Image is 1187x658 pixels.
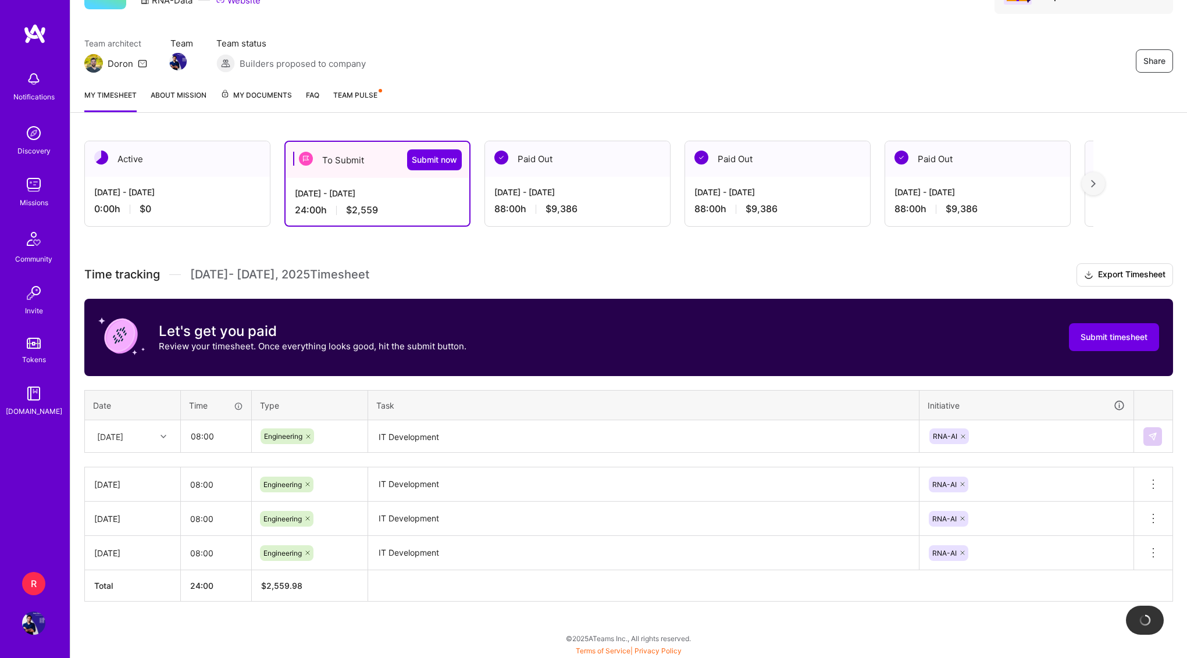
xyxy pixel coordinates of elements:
a: My Documents [220,89,292,112]
span: Team architect [84,37,147,49]
div: 88:00 h [894,203,1061,215]
span: Team Pulse [333,91,377,99]
span: Team status [216,37,366,49]
button: Submit timesheet [1069,323,1159,351]
div: [DATE] [94,478,171,491]
span: Submit timesheet [1081,331,1147,343]
div: Time [189,399,243,412]
textarea: IT Development [369,503,918,535]
span: Builders proposed to company [240,58,366,70]
th: Total [85,570,181,602]
div: © 2025 ATeams Inc., All rights reserved. [70,624,1187,653]
span: Engineering [263,549,302,557]
i: icon Mail [138,59,147,68]
span: RNA-AI [933,432,957,441]
div: 24:00 h [295,204,460,216]
div: Active [85,141,270,177]
div: 0:00 h [94,203,261,215]
div: Missions [20,196,48,209]
img: right [1091,180,1096,188]
div: Paid Out [685,141,870,177]
img: Community [20,225,48,253]
a: R [19,572,48,595]
span: RNA-AI [932,549,957,557]
a: FAQ [306,89,319,112]
textarea: IT Development [369,469,918,500]
button: Export Timesheet [1077,263,1173,287]
div: [DATE] - [DATE] [694,186,861,198]
img: Paid Out [894,151,908,164]
div: [DATE] [97,430,123,442]
i: icon Chevron [161,434,166,439]
span: Engineering [263,514,302,523]
span: $ 2,559.98 [261,581,302,591]
input: HH:MM [181,503,251,534]
img: bell [22,67,45,91]
div: Notifications [13,91,55,103]
div: [DOMAIN_NAME] [6,405,62,417]
input: HH:MM [181,469,251,500]
th: Type [252,390,368,420]
div: Paid Out [885,141,1070,177]
div: [DATE] - [DATE] [94,186,261,198]
img: User Avatar [22,611,45,635]
input: HH:MM [181,421,251,452]
div: Doron [108,58,133,70]
span: Team [170,37,193,49]
span: [DATE] - [DATE] , 2025 Timesheet [190,267,369,282]
img: Team Architect [84,54,103,73]
span: Time tracking [84,267,160,282]
img: discovery [22,121,45,145]
div: [DATE] - [DATE] [494,186,661,198]
img: teamwork [22,173,45,196]
div: [DATE] - [DATE] [894,186,1061,198]
div: [DATE] - [DATE] [295,187,460,199]
span: My Documents [220,89,292,102]
a: User Avatar [19,611,48,635]
img: Team Member Avatar [169,53,187,70]
div: Discovery [17,145,51,157]
input: HH:MM [181,538,251,568]
img: loading [1139,614,1151,626]
img: Paid Out [494,151,508,164]
img: Active [94,151,108,164]
img: Builders proposed to company [216,54,235,73]
a: Privacy Policy [635,646,682,655]
span: $9,386 [946,203,978,215]
div: Tokens [22,353,46,366]
div: Initiative [928,399,1125,412]
span: | [576,646,682,655]
img: To Submit [299,152,313,166]
img: logo [23,23,47,44]
img: coin [98,313,145,359]
div: R [22,572,45,595]
th: Date [85,390,181,420]
span: Engineering [264,432,302,441]
div: [DATE] [94,547,171,559]
textarea: IT Development [369,537,918,569]
a: About Mission [151,89,206,112]
div: null [1143,427,1163,446]
a: Terms of Service [576,646,630,655]
span: Engineering [263,480,302,489]
a: My timesheet [84,89,137,112]
button: Share [1136,49,1173,73]
i: icon Download [1084,269,1093,281]
span: Submit now [412,154,457,166]
span: $9,386 [746,203,778,215]
span: $9,386 [546,203,578,215]
a: Team Pulse [333,89,381,112]
p: Review your timesheet. Once everything looks good, hit the submit button. [159,340,466,352]
img: tokens [27,338,41,349]
th: 24:00 [181,570,252,602]
div: Community [15,253,52,265]
div: 88:00 h [494,203,661,215]
span: RNA-AI [932,514,957,523]
span: Share [1143,55,1165,67]
button: Submit now [407,149,462,170]
a: Team Member Avatar [170,52,186,71]
span: $0 [140,203,151,215]
img: guide book [22,382,45,405]
img: Invite [22,281,45,305]
textarea: IT Development [369,421,918,452]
